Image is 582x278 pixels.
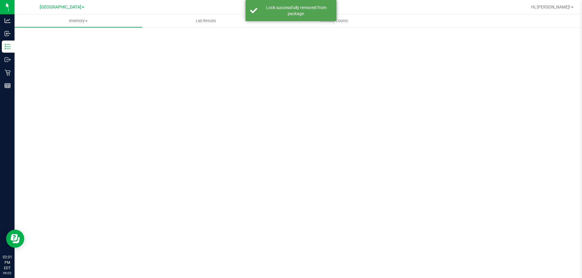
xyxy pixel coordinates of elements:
[6,230,24,248] iframe: Resource center
[5,18,11,24] inline-svg: Analytics
[261,5,332,17] div: Lock successfully removed from package.
[5,44,11,50] inline-svg: Inventory
[188,18,224,24] span: Lab Results
[531,5,570,9] span: Hi, [PERSON_NAME]!
[5,57,11,63] inline-svg: Outbound
[5,70,11,76] inline-svg: Retail
[40,5,81,10] span: [GEOGRAPHIC_DATA]
[142,15,270,27] a: Lab Results
[15,15,142,27] a: Inventory
[15,18,142,24] span: Inventory
[3,254,12,271] p: 02:01 PM EDT
[3,271,12,275] p: 09/22
[5,83,11,89] inline-svg: Reports
[5,31,11,37] inline-svg: Inbound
